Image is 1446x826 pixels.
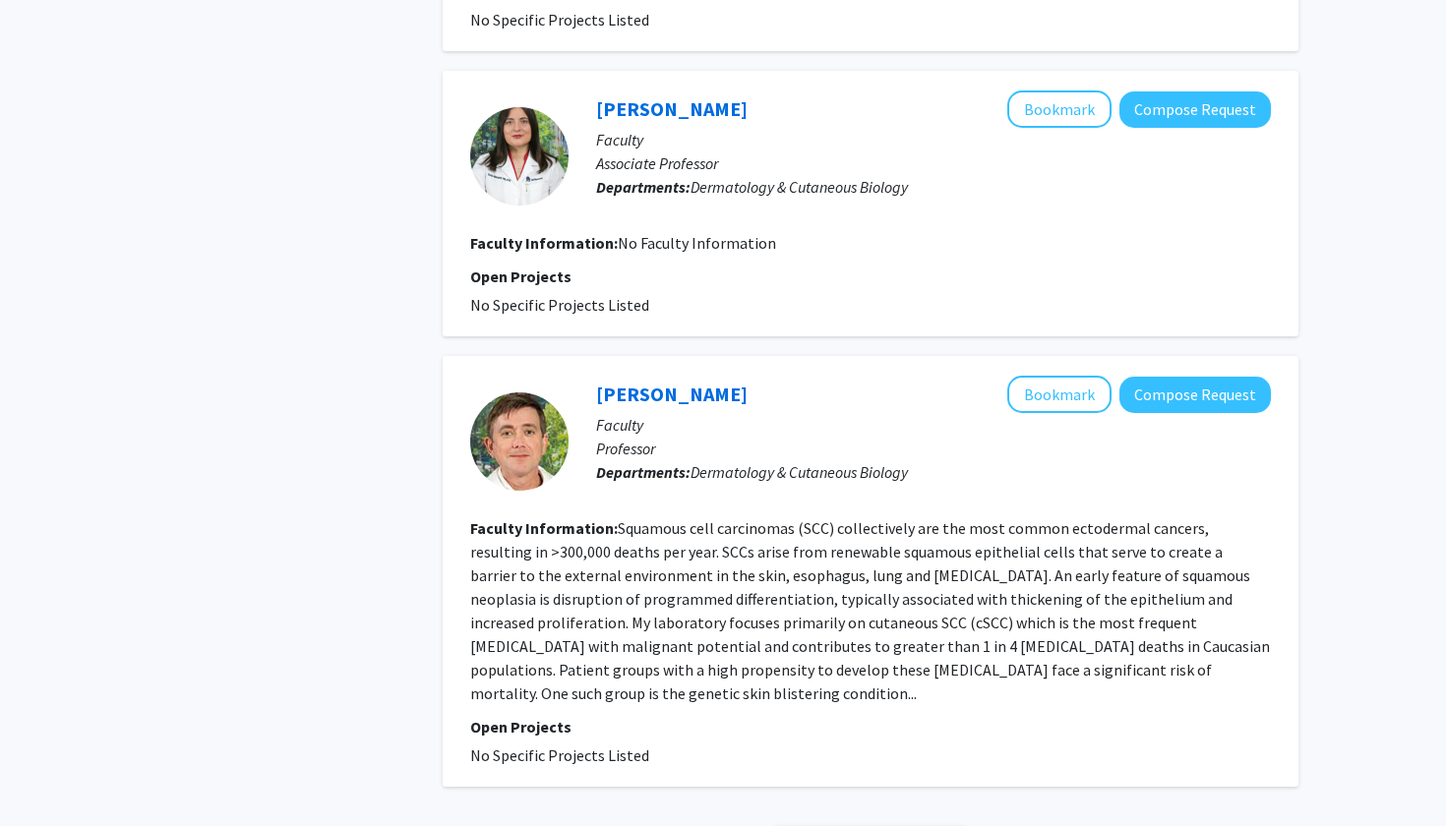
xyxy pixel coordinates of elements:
[596,151,1271,175] p: Associate Professor
[470,715,1271,738] p: Open Projects
[470,745,649,765] span: No Specific Projects Listed
[596,413,1271,437] p: Faculty
[691,462,908,482] span: Dermatology & Cutaneous Biology
[596,462,691,482] b: Departments:
[596,382,748,406] a: [PERSON_NAME]
[1119,377,1271,413] button: Compose Request to Andrew South
[691,177,908,197] span: Dermatology & Cutaneous Biology
[596,96,748,121] a: [PERSON_NAME]
[596,437,1271,460] p: Professor
[470,518,1270,703] fg-read-more: Squamous cell carcinomas (SCC) collectively are the most common ectodermal cancers, resulting in ...
[618,233,776,253] span: No Faculty Information
[1119,91,1271,128] button: Compose Request to Neda Nikbakht
[470,10,649,29] span: No Specific Projects Listed
[470,295,649,315] span: No Specific Projects Listed
[15,737,84,811] iframe: Chat
[596,177,691,197] b: Departments:
[470,265,1271,288] p: Open Projects
[470,233,618,253] b: Faculty Information:
[1007,376,1112,413] button: Add Andrew South to Bookmarks
[1007,90,1112,128] button: Add Neda Nikbakht to Bookmarks
[596,128,1271,151] p: Faculty
[470,518,618,538] b: Faculty Information:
